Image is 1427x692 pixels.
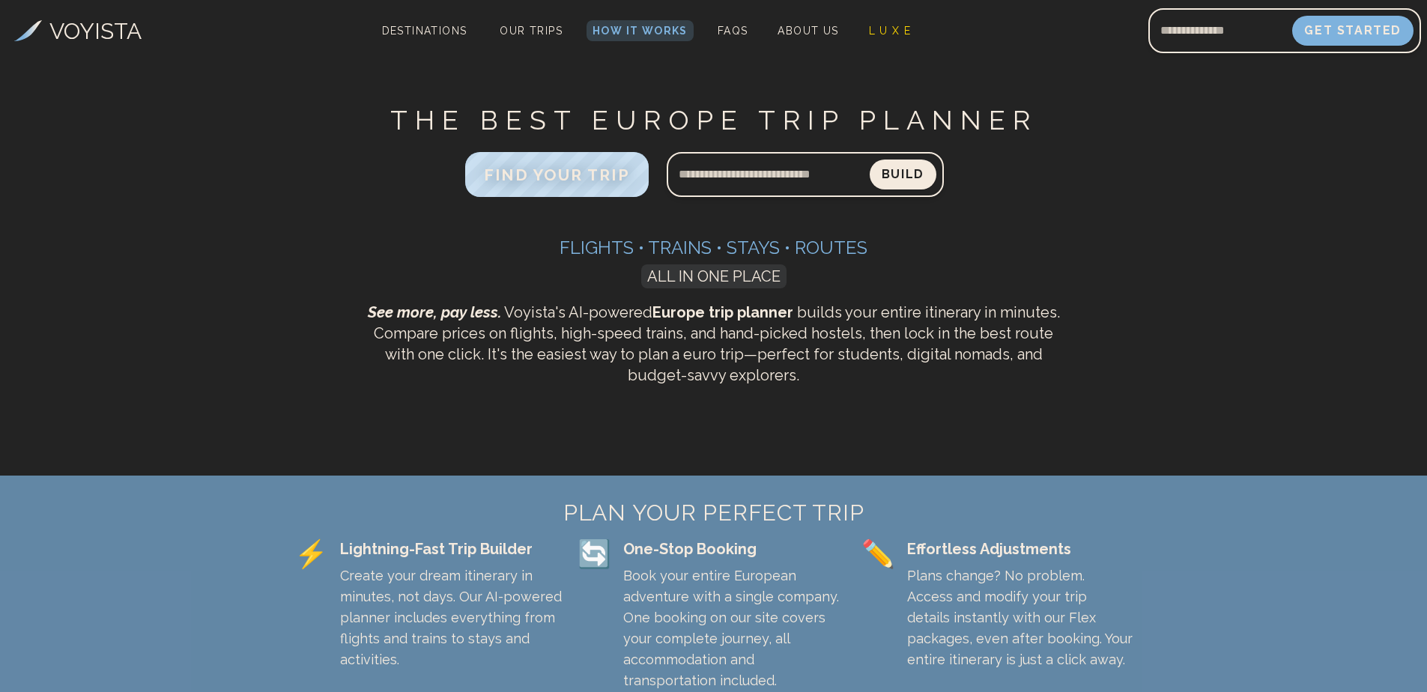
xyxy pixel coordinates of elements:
[294,500,1133,526] h2: PLAN YOUR PERFECT TRIP
[578,538,611,568] span: 🔄
[907,538,1133,559] div: Effortless Adjustments
[869,25,912,37] span: L U X E
[1148,13,1292,49] input: Email address
[363,103,1064,137] h1: THE BEST EUROPE TRIP PLANNER
[778,25,838,37] span: About Us
[484,166,629,184] span: FIND YOUR TRIP
[368,303,501,321] span: See more, pay less.
[772,20,844,41] a: About Us
[907,565,1133,670] p: Plans change? No problem. Access and modify your trip details instantly with our Flex packages, e...
[861,538,895,568] span: ✏️
[623,565,849,691] p: Book your entire European adventure with a single company. One booking on our site covers your co...
[500,25,563,37] span: Our Trips
[863,20,918,41] a: L U X E
[294,538,328,568] span: ⚡
[652,303,793,321] strong: Europe trip planner
[587,20,694,41] a: How It Works
[465,152,648,197] button: FIND YOUR TRIP
[465,169,648,183] a: FIND YOUR TRIP
[340,565,566,670] p: Create your dream itinerary in minutes, not days. Our AI-powered planner includes everything from...
[376,19,473,63] span: Destinations
[718,25,748,37] span: FAQs
[593,25,688,37] span: How It Works
[494,20,569,41] a: Our Trips
[623,538,849,559] div: One-Stop Booking
[363,302,1064,386] p: Voyista's AI-powered builds your entire itinerary in minutes. Compare prices on flights, high-spe...
[14,14,142,48] a: VOYISTA
[363,236,1064,260] h3: Flights • Trains • Stays • Routes
[641,264,787,288] span: ALL IN ONE PLACE
[49,14,142,48] h3: VOYISTA
[870,160,936,189] button: Build
[1292,16,1414,46] button: Get Started
[712,20,754,41] a: FAQs
[340,538,566,559] div: Lightning-Fast Trip Builder
[14,20,42,41] img: Voyista Logo
[667,157,870,192] input: Search query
